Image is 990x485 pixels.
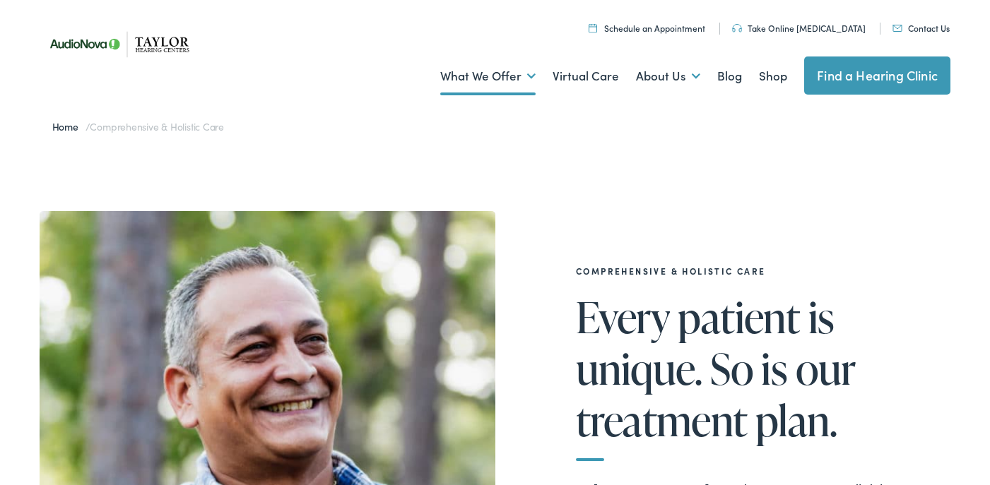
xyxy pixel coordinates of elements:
[52,119,86,133] a: Home
[553,50,619,102] a: Virtual Care
[576,345,702,392] span: unique.
[576,397,748,443] span: treatment
[808,294,835,340] span: is
[732,24,742,32] img: utility icon
[576,266,915,276] h2: Comprehensive & Holistic Care
[52,119,225,133] span: /
[759,50,787,102] a: Shop
[804,56,950,95] a: Find a Hearing Clinic
[761,345,787,392] span: is
[636,50,700,102] a: About Us
[755,397,837,443] span: plan.
[892,22,950,34] a: Contact Us
[576,294,670,340] span: Every
[732,22,866,34] a: Take Online [MEDICAL_DATA]
[440,50,536,102] a: What We Offer
[90,119,224,133] span: Comprehensive & Holistic Care
[717,50,742,102] a: Blog
[710,345,753,392] span: So
[678,294,800,340] span: patient
[892,25,902,32] img: utility icon
[589,22,705,34] a: Schedule an Appointment
[589,23,597,32] img: utility icon
[796,345,856,392] span: our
